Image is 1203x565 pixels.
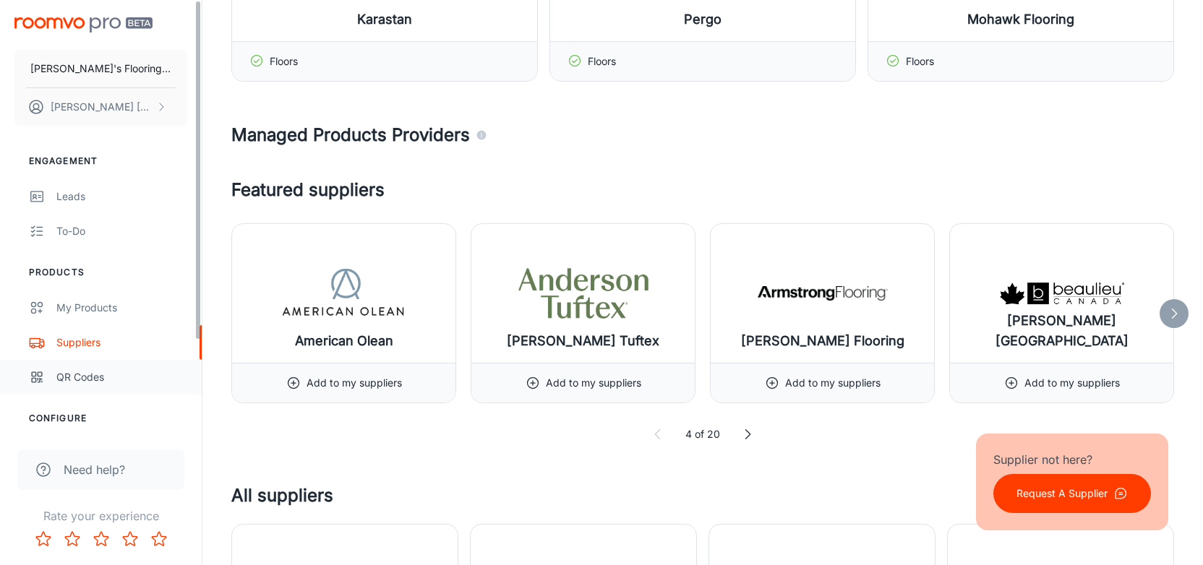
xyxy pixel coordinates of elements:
p: Add to my suppliers [785,375,881,391]
button: Rate 3 star [87,525,116,553]
button: Request A Supplier [993,474,1151,513]
button: Rate 4 star [116,525,145,553]
h6: American Olean [295,331,393,351]
p: Floors [588,53,616,69]
h4: Managed Products Providers [231,122,1174,148]
p: Rate your experience [12,507,190,525]
div: Agencies and suppliers who work with us to automatically identify the specific products you carry [476,122,487,148]
button: [PERSON_NAME]'s Flooring Depot [14,50,187,87]
img: Beaulieu Canada [997,264,1127,322]
p: Request A Supplier [1016,486,1108,501]
span: Need help? [64,461,125,478]
p: Floors [270,53,298,69]
div: My Products [56,300,187,316]
img: Roomvo PRO Beta [14,17,153,33]
p: Add to my suppliers [546,375,641,391]
p: [PERSON_NAME]'s Flooring Depot [30,61,171,77]
p: Supplier not here? [993,451,1151,468]
h6: [PERSON_NAME] Flooring [741,331,904,351]
p: Add to my suppliers [1024,375,1120,391]
div: To-do [56,223,187,239]
p: 4 of 20 [685,426,720,442]
h6: [PERSON_NAME] [GEOGRAPHIC_DATA] [962,311,1162,351]
img: American Olean [279,264,409,322]
button: Rate 5 star [145,525,174,553]
button: Rate 2 star [58,525,87,553]
img: Armstrong Flooring [758,264,888,322]
div: Suppliers [56,335,187,350]
p: Floors [906,53,934,69]
h4: Featured suppliers [231,177,1174,203]
h4: All suppliers [231,483,1099,524]
button: [PERSON_NAME] [PERSON_NAME] [14,88,187,126]
p: [PERSON_NAME] [PERSON_NAME] [51,99,153,115]
p: Add to my suppliers [307,375,402,391]
h6: [PERSON_NAME] Tuftex [507,331,659,351]
button: Rate 1 star [29,525,58,553]
img: Anderson Tuftex [518,264,648,322]
div: QR Codes [56,369,187,385]
div: Leads [56,189,187,204]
